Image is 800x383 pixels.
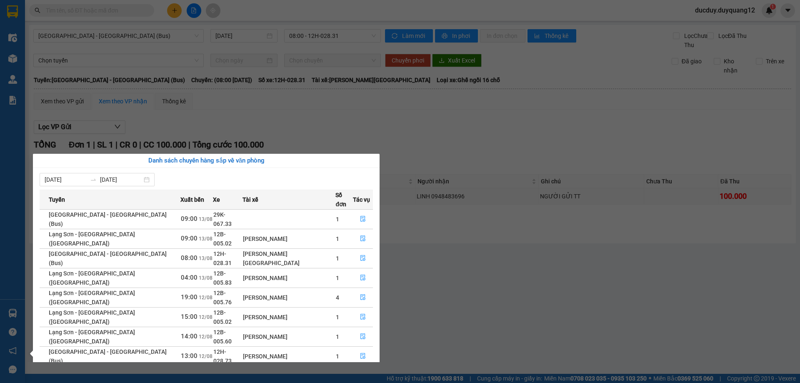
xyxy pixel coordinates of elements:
[336,255,339,262] span: 1
[353,291,372,304] button: file-done
[90,176,97,183] span: to
[213,250,232,266] span: 12H-028.31
[360,275,366,281] span: file-done
[213,329,232,345] span: 12B-005.60
[49,211,167,227] span: [GEOGRAPHIC_DATA] - [GEOGRAPHIC_DATA] (Bus)
[360,294,366,301] span: file-done
[336,294,339,301] span: 4
[213,231,232,247] span: 12B-005.02
[49,250,167,266] span: [GEOGRAPHIC_DATA] - [GEOGRAPHIC_DATA] (Bus)
[181,352,197,360] span: 13:00
[100,175,142,184] input: Đến ngày
[181,274,197,281] span: 04:00
[45,175,87,184] input: Từ ngày
[49,348,167,364] span: [GEOGRAPHIC_DATA] - [GEOGRAPHIC_DATA] (Bus)
[360,314,366,320] span: file-done
[213,211,232,227] span: 29K-067.33
[360,255,366,262] span: file-done
[181,333,197,340] span: 14:00
[353,271,372,285] button: file-done
[353,252,372,265] button: file-done
[181,293,197,301] span: 19:00
[199,255,212,261] span: 13/08
[213,270,232,286] span: 12B-005.83
[213,195,220,204] span: Xe
[90,176,97,183] span: swap-right
[335,190,352,209] span: Số đơn
[243,273,335,283] div: [PERSON_NAME]
[213,309,232,325] span: 12B-005.02
[199,295,212,300] span: 12/08
[199,216,212,222] span: 13/08
[336,314,339,320] span: 1
[353,330,372,343] button: file-done
[181,235,197,242] span: 09:00
[199,275,212,281] span: 13/08
[243,313,335,322] div: [PERSON_NAME]
[199,314,212,320] span: 12/08
[353,195,370,204] span: Tác vụ
[49,270,135,286] span: Lạng Sơn - [GEOGRAPHIC_DATA] ([GEOGRAPHIC_DATA])
[243,293,335,302] div: [PERSON_NAME]
[181,254,197,262] span: 08:00
[243,249,335,268] div: [PERSON_NAME][GEOGRAPHIC_DATA]
[353,310,372,324] button: file-done
[40,156,373,166] div: Danh sách chuyến hàng sắp về văn phòng
[181,313,197,320] span: 15:00
[199,353,212,359] span: 12/08
[242,195,258,204] span: Tài xế
[243,234,335,243] div: [PERSON_NAME]
[360,216,366,223] span: file-done
[181,215,197,223] span: 09:00
[49,309,135,325] span: Lạng Sơn - [GEOGRAPHIC_DATA] ([GEOGRAPHIC_DATA])
[213,290,232,305] span: 12B-005.76
[360,353,366,360] span: file-done
[49,231,135,247] span: Lạng Sơn - [GEOGRAPHIC_DATA] ([GEOGRAPHIC_DATA])
[213,348,232,364] span: 12H-028.73
[353,213,372,226] button: file-done
[243,332,335,341] div: [PERSON_NAME]
[336,216,339,223] span: 1
[360,333,366,340] span: file-done
[243,352,335,361] div: [PERSON_NAME]
[199,236,212,242] span: 13/08
[199,334,212,340] span: 12/08
[180,195,204,204] span: Xuất bến
[336,275,339,281] span: 1
[49,195,65,204] span: Tuyến
[360,235,366,242] span: file-done
[336,333,339,340] span: 1
[353,350,372,363] button: file-done
[49,329,135,345] span: Lạng Sơn - [GEOGRAPHIC_DATA] ([GEOGRAPHIC_DATA])
[336,235,339,242] span: 1
[353,232,372,245] button: file-done
[336,353,339,360] span: 1
[49,290,135,305] span: Lạng Sơn - [GEOGRAPHIC_DATA] ([GEOGRAPHIC_DATA])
